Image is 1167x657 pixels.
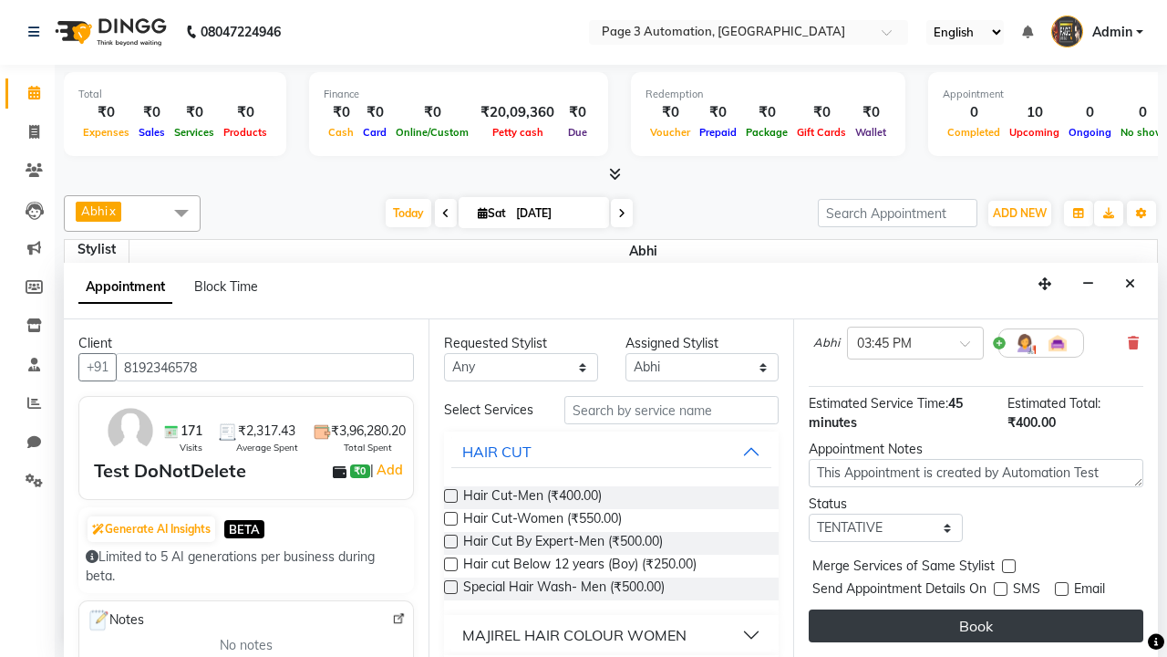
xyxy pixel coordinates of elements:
[86,547,407,586] div: Limited to 5 AI generations per business during beta.
[473,206,511,220] span: Sat
[818,199,977,227] input: Search Appointment
[645,102,695,123] div: ₹0
[108,203,116,218] a: x
[451,619,771,652] button: MAJIREL HAIR COLOUR WOMEN
[741,102,792,123] div: ₹0
[645,126,695,139] span: Voucher
[116,353,414,381] input: Search by Name/Mobile/Email/Code
[78,126,134,139] span: Expenses
[134,102,170,123] div: ₹0
[78,353,117,381] button: +91
[194,278,258,295] span: Block Time
[180,441,202,454] span: Visits
[1013,579,1040,602] span: SMS
[1047,332,1069,354] img: Interior.png
[201,6,281,57] b: 08047224946
[809,395,948,412] span: Estimated Service Time:
[374,459,406,481] a: Add
[451,435,771,468] button: HAIR CUT
[1051,16,1083,47] img: Admin
[463,509,622,532] span: Hair Cut-Women (₹550.00)
[463,555,697,578] span: Hair cut Below 12 years (Boy) (₹250.00)
[350,464,369,479] span: ₹0
[78,271,172,304] span: Appointment
[444,334,598,353] div: Requested Stylist
[1005,102,1064,123] div: 10
[78,102,134,123] div: ₹0
[87,609,144,632] span: Notes
[463,486,602,509] span: Hair Cut-Men (₹400.00)
[1074,579,1105,602] span: Email
[562,102,594,123] div: ₹0
[695,102,741,123] div: ₹0
[104,404,157,457] img: avatar
[645,87,891,102] div: Redemption
[391,102,473,123] div: ₹0
[170,126,219,139] span: Services
[473,102,562,123] div: ₹20,09,360
[1064,102,1116,123] div: 0
[812,557,995,579] span: Merge Services of Same Stylist
[358,102,391,123] div: ₹0
[741,126,792,139] span: Package
[170,102,219,123] div: ₹0
[236,441,298,454] span: Average Spent
[809,440,1143,459] div: Appointment Notes
[1117,270,1143,298] button: Close
[564,396,779,424] input: Search by service name
[625,334,780,353] div: Assigned Stylist
[792,126,851,139] span: Gift Cards
[813,334,840,352] span: Abhi
[46,6,171,57] img: logo
[943,126,1005,139] span: Completed
[812,579,986,602] span: Send Appointment Details On
[81,203,108,218] span: Abhi
[1005,126,1064,139] span: Upcoming
[181,422,202,441] span: 171
[993,206,1047,220] span: ADD NEW
[324,126,358,139] span: Cash
[94,457,246,485] div: Test DoNotDelete
[792,102,851,123] div: ₹0
[1064,126,1116,139] span: Ongoing
[370,459,406,481] span: |
[988,201,1051,226] button: ADD NEW
[851,102,891,123] div: ₹0
[563,126,592,139] span: Due
[809,610,1143,642] button: Book
[462,441,532,463] div: HAIR CUT
[219,102,272,123] div: ₹0
[224,520,264,537] span: BETA
[219,126,272,139] span: Products
[809,495,963,514] div: Status
[344,441,392,454] span: Total Spent
[463,578,665,600] span: Special Hair Wash- Men (₹500.00)
[430,401,551,420] div: Select Services
[78,87,272,102] div: Total
[129,240,1158,263] span: Abhi
[324,87,594,102] div: Finance
[851,126,891,139] span: Wallet
[386,199,431,227] span: Today
[331,422,406,441] span: ₹3,96,280.20
[65,240,129,259] div: Stylist
[238,422,295,441] span: ₹2,317.43
[391,126,473,139] span: Online/Custom
[511,200,602,227] input: 2025-10-04
[358,126,391,139] span: Card
[1007,414,1056,431] span: ₹400.00
[1092,23,1132,42] span: Admin
[78,334,414,353] div: Client
[943,102,1005,123] div: 0
[1014,332,1036,354] img: Hairdresser.png
[324,102,358,123] div: ₹0
[488,126,548,139] span: Petty cash
[220,636,273,655] span: No notes
[1007,395,1100,412] span: Estimated Total:
[88,516,215,542] button: Generate AI Insights
[695,126,741,139] span: Prepaid
[463,532,663,555] span: Hair Cut By Expert-Men (₹500.00)
[462,624,687,646] div: MAJIREL HAIR COLOUR WOMEN
[134,126,170,139] span: Sales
